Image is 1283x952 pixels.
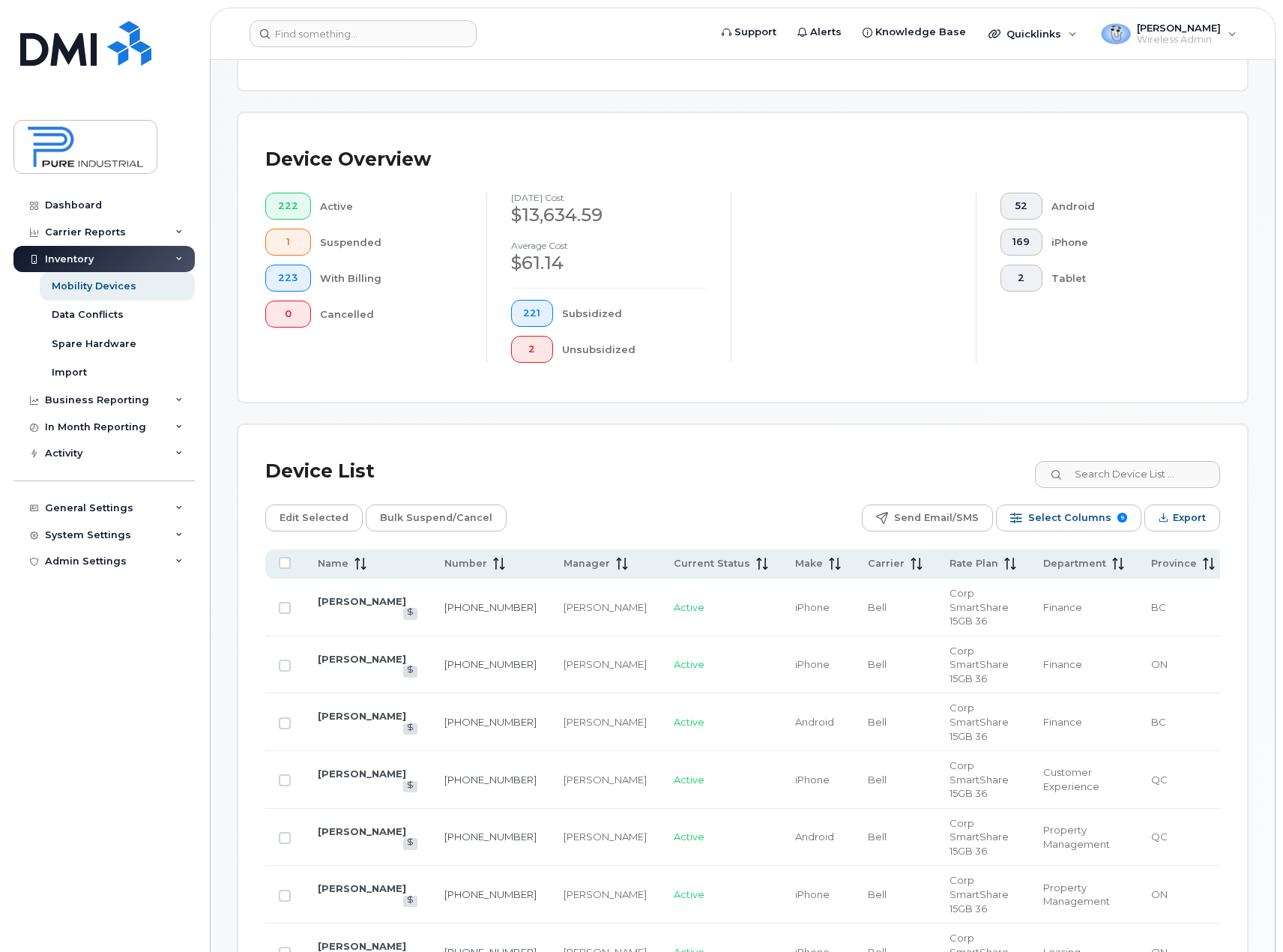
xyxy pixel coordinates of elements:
[318,825,406,837] a: [PERSON_NAME]
[852,17,976,47] a: Knowledge Base
[1137,34,1221,46] span: Wireless Admin
[278,200,298,212] span: 222
[444,658,537,670] a: [PHONE_NUMBER]
[795,557,823,570] span: Make
[1000,193,1043,220] button: 52
[403,896,417,907] a: View Last Bill
[868,774,887,786] span: Bell
[265,140,431,179] div: Device Overview
[265,452,375,491] div: Device List
[403,608,417,619] a: View Last Bill
[444,888,537,900] a: [PHONE_NUMBER]
[1043,766,1099,792] span: Customer Experience
[564,657,647,672] div: [PERSON_NAME]
[523,307,540,319] span: 221
[1043,601,1082,613] span: Finance
[1137,22,1221,34] span: [PERSON_NAME]
[280,507,348,529] span: Edit Selected
[996,504,1141,531] button: Select Columns 9
[265,504,363,531] button: Edit Selected
[674,774,704,786] span: Active
[1151,601,1166,613] span: BC
[894,507,979,529] span: Send Email/SMS
[950,587,1009,627] span: Corp SmartShare 15GB 36
[564,557,610,570] span: Manager
[1012,236,1030,248] span: 169
[978,19,1087,49] div: Quicklinks
[1043,557,1106,570] span: Department
[444,601,537,613] a: [PHONE_NUMBER]
[950,645,1009,684] span: Corp SmartShare 15GB 36
[318,595,406,607] a: [PERSON_NAME]
[875,25,966,40] span: Knowledge Base
[1101,23,1131,44] img: User avatar
[318,940,406,952] a: [PERSON_NAME]
[1151,888,1168,900] span: ON
[318,710,406,722] a: [PERSON_NAME]
[511,300,554,327] button: 221
[444,831,537,843] a: [PHONE_NUMBER]
[1000,229,1043,256] button: 169
[366,504,507,531] button: Bulk Suspend/Cancel
[318,557,348,570] span: Name
[250,20,477,47] input: Find something...
[950,817,1009,857] span: Corp SmartShare 15GB 36
[278,272,298,284] span: 223
[1000,265,1043,292] button: 2
[795,658,830,670] span: iPhone
[810,25,842,40] span: Alerts
[265,301,311,328] button: 0
[734,25,776,40] span: Support
[950,702,1009,741] span: Corp SmartShare 15GB 36
[1090,19,1247,49] div: Denis Hogan
[1151,774,1168,786] span: QC
[795,716,834,728] span: Android
[1043,882,1110,908] span: Property Management
[674,831,704,843] span: Active
[1012,272,1030,284] span: 2
[1051,193,1196,220] div: Android
[523,343,540,355] span: 2
[1144,504,1220,531] button: Export
[711,17,787,47] a: Support
[265,229,311,256] button: 1
[868,557,905,570] span: Carrier
[950,557,998,570] span: Rate Plan
[444,774,537,786] a: [PHONE_NUMBER]
[950,874,1009,914] span: Corp SmartShare 15GB 36
[1151,831,1168,843] span: QC
[787,17,852,47] a: Alerts
[320,265,462,292] div: With Billing
[318,768,406,780] a: [PERSON_NAME]
[795,888,830,900] span: iPhone
[868,888,887,900] span: Bell
[511,202,707,228] div: $13,634.59
[868,716,887,728] span: Bell
[444,716,537,728] a: [PHONE_NUMBER]
[320,301,462,328] div: Cancelled
[795,774,830,786] span: iPhone
[564,888,647,902] div: [PERSON_NAME]
[403,723,417,735] a: View Last Bill
[950,759,1009,799] span: Corp SmartShare 15GB 36
[380,507,492,529] span: Bulk Suspend/Cancel
[1101,19,1131,49] div: User avatar
[1006,28,1061,40] span: Quicklinks
[1043,824,1110,850] span: Property Management
[868,658,887,670] span: Bell
[562,336,707,363] div: Unsubsidized
[1151,658,1168,670] span: ON
[511,241,707,250] h4: Average cost
[403,781,417,792] a: View Last Bill
[1151,716,1166,728] span: BC
[1028,507,1111,529] span: Select Columns
[403,666,417,677] a: View Last Bill
[564,600,647,615] div: [PERSON_NAME]
[318,882,406,894] a: [PERSON_NAME]
[278,308,298,320] span: 0
[564,773,647,787] div: [PERSON_NAME]
[265,265,311,292] button: 223
[444,557,487,570] span: Number
[868,601,887,613] span: Bell
[674,601,704,613] span: Active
